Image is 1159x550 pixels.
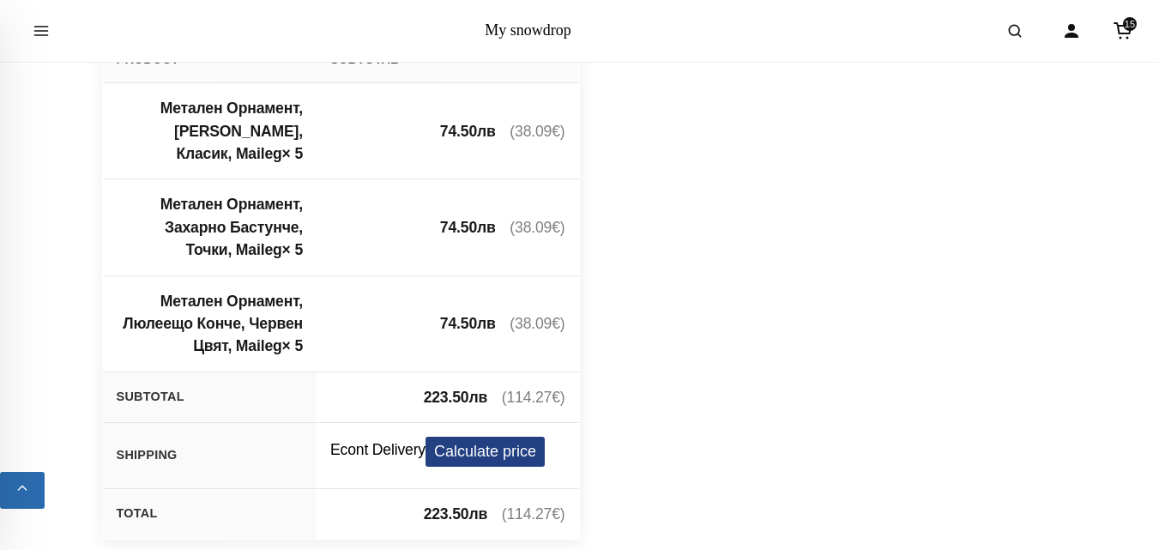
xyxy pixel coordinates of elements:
[515,123,560,140] span: 38.09
[282,337,303,354] strong: × 5
[477,315,496,332] span: лв
[552,505,560,523] span: €
[102,372,317,422] th: Subtotal
[477,219,496,236] span: лв
[440,315,496,332] span: 74.50
[515,315,560,332] span: 38.09
[424,505,487,523] span: 223.50
[1123,17,1137,31] span: 15
[102,423,317,489] th: Shipping
[515,219,560,236] span: 38.09
[468,389,487,406] span: лв
[102,83,317,179] td: Метален Орнамент, [PERSON_NAME], Класик, Maileg
[485,21,571,39] a: My snowdrop
[102,275,317,372] td: Метален Орнамент, Люлеещо Конче, Червен Цвят, Maileg
[17,7,65,55] button: Open menu
[330,438,426,461] label: Econt Delivery
[468,505,487,523] span: лв
[440,219,496,236] span: 74.50
[506,389,559,406] span: 114.27
[991,7,1039,55] button: Open search
[102,179,317,275] td: Метален Орнамент, Захарно Бастунче, Точки, Maileg
[426,437,545,467] button: Calculate price
[282,241,303,258] strong: × 5
[477,123,496,140] span: лв
[510,219,564,236] span: ( )
[506,505,559,523] span: 114.27
[552,315,560,332] span: €
[282,145,303,162] strong: × 5
[552,219,560,236] span: €
[552,123,560,140] span: €
[424,389,487,406] span: 223.50
[102,488,317,539] th: Total
[552,389,560,406] span: €
[1053,12,1090,50] a: Account
[502,389,565,406] span: ( )
[1104,12,1142,50] a: Cart
[440,123,496,140] span: 74.50
[510,315,564,332] span: ( )
[510,123,564,140] span: ( )
[502,505,565,523] span: ( )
